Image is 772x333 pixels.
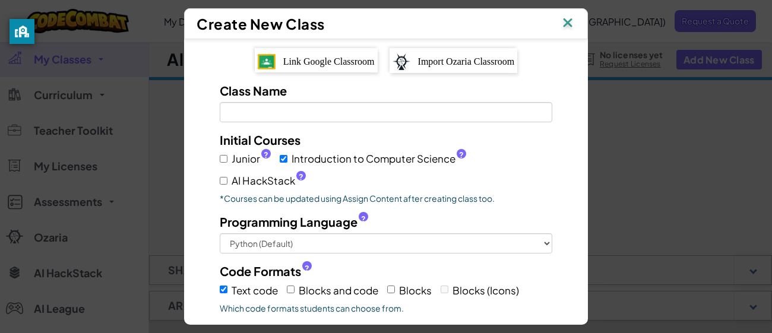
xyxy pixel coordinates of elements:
input: Blocks and code [287,286,295,293]
p: *Courses can be updated using Assign Content after creating class too. [220,192,552,204]
span: Blocks [399,284,432,297]
span: Create New Class [197,15,325,33]
span: Link Google Classroom [283,56,375,66]
span: ? [299,172,303,182]
span: Programming Language [220,213,357,230]
label: Initial Courses [220,131,300,148]
span: Import Ozaria Classroom [418,56,515,66]
img: IconGoogleClassroom.svg [258,54,276,69]
span: ? [305,264,309,273]
img: IconClose.svg [560,15,575,33]
span: Junior [232,150,271,167]
img: ozaria-logo.png [393,53,410,70]
span: Text code [232,284,278,297]
span: Blocks and code [299,284,378,297]
span: Blocks (Icons) [453,284,519,297]
span: Class Name [220,83,287,98]
input: Text code [220,286,227,293]
input: Blocks [387,286,395,293]
input: Junior? [220,155,227,163]
button: privacy banner [10,19,34,44]
span: Code Formats [220,262,301,280]
input: Blocks (Icons) [441,286,448,293]
span: ? [361,214,366,224]
span: ? [264,150,268,160]
span: Introduction to Computer Science [292,150,466,167]
input: Introduction to Computer Science? [280,155,287,163]
span: Which code formats students can choose from. [220,302,552,314]
span: ? [459,150,464,160]
input: AI HackStack? [220,177,227,185]
span: AI HackStack [232,172,306,189]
